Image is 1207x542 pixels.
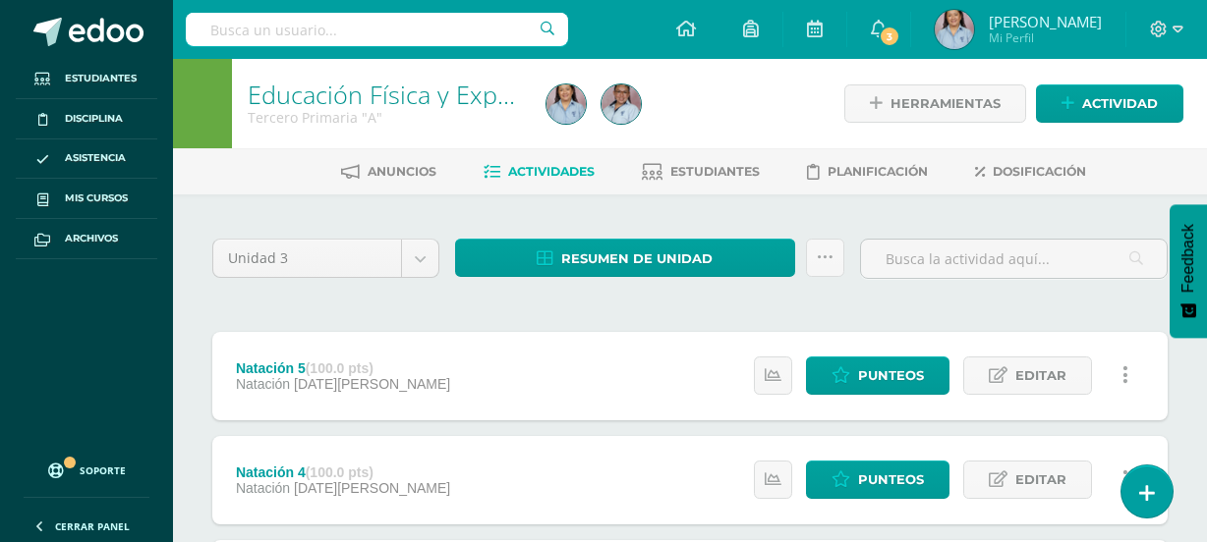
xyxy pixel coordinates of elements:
[368,164,436,179] span: Anuncios
[1015,461,1066,498] span: Editar
[248,81,523,108] h1: Educación Física y Expresión Corporal
[248,78,673,111] a: Educación Física y Expresión Corporal
[65,71,137,86] span: Estudiantes
[858,461,924,498] span: Punteos
[975,156,1086,188] a: Dosificación
[65,150,126,166] span: Asistencia
[806,461,949,499] a: Punteos
[806,356,949,395] a: Punteos
[508,164,595,179] span: Actividades
[294,376,450,392] span: [DATE][PERSON_NAME]
[935,10,974,49] img: 2ac09ba6cb25e379ebd63ecb0abecd2f.png
[1170,204,1207,338] button: Feedback - Mostrar encuesta
[993,164,1086,179] span: Dosificación
[186,13,568,46] input: Busca un usuario...
[248,108,523,127] div: Tercero Primaria 'A'
[642,156,760,188] a: Estudiantes
[55,519,130,533] span: Cerrar panel
[1082,85,1158,122] span: Actividad
[65,111,123,127] span: Disciplina
[891,85,1001,122] span: Herramientas
[546,84,586,124] img: 2ac09ba6cb25e379ebd63ecb0abecd2f.png
[236,480,290,496] span: Natación
[879,26,900,47] span: 3
[828,164,928,179] span: Planificación
[306,360,374,376] strong: (100.0 pts)
[1179,224,1197,293] span: Feedback
[844,84,1026,123] a: Herramientas
[1015,357,1066,394] span: Editar
[306,464,374,480] strong: (100.0 pts)
[16,59,157,99] a: Estudiantes
[80,463,126,477] span: Soporte
[16,99,157,139] a: Disciplina
[213,240,438,277] a: Unidad 3
[236,360,450,376] div: Natación 5
[858,357,924,394] span: Punteos
[989,12,1102,31] span: [PERSON_NAME]
[294,480,450,496] span: [DATE][PERSON_NAME]
[16,139,157,180] a: Asistencia
[16,219,157,259] a: Archivos
[561,241,713,277] span: Resumen de unidad
[236,376,290,392] span: Natación
[484,156,595,188] a: Actividades
[861,240,1167,278] input: Busca la actividad aquí...
[455,239,795,277] a: Resumen de unidad
[341,156,436,188] a: Anuncios
[24,444,149,492] a: Soporte
[65,231,118,246] span: Archivos
[807,156,928,188] a: Planificación
[16,179,157,219] a: Mis cursos
[1036,84,1183,123] a: Actividad
[65,190,128,206] span: Mis cursos
[670,164,760,179] span: Estudiantes
[228,240,386,277] span: Unidad 3
[236,464,450,480] div: Natación 4
[989,29,1102,46] span: Mi Perfil
[602,84,641,124] img: f65488749c055603d59be06c556674dc.png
